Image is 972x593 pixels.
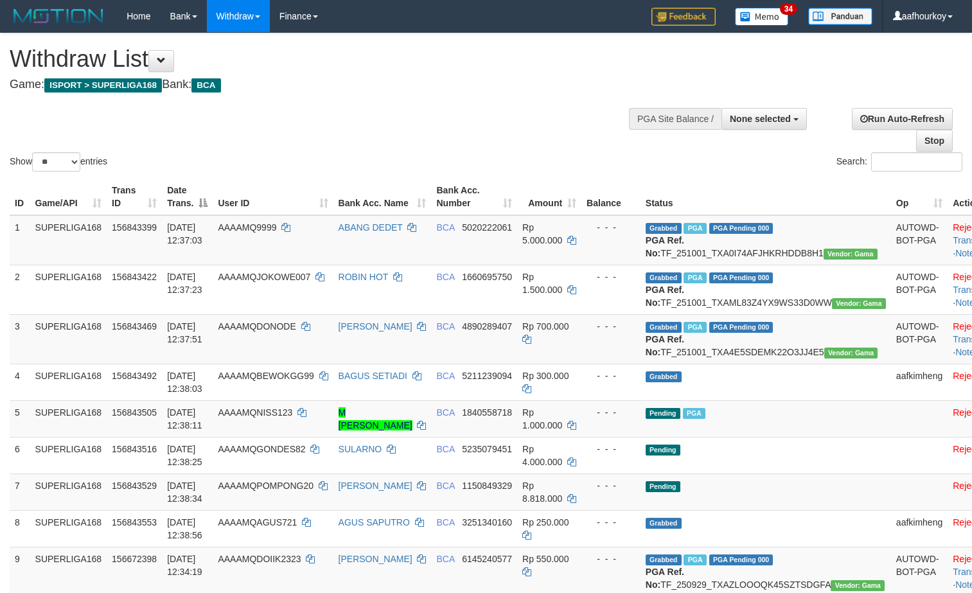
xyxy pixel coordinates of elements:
[587,270,635,283] div: - - -
[167,517,202,540] span: [DATE] 12:38:56
[462,444,512,454] span: Copy 5235079451 to clipboard
[218,321,296,332] span: AAAAMQDONODE
[780,3,797,15] span: 34
[730,114,791,124] span: None selected
[10,364,30,400] td: 4
[684,554,706,565] span: Marked by aafsoycanthlai
[10,474,30,510] td: 7
[641,179,891,215] th: Status
[436,481,454,491] span: BCA
[709,223,773,234] span: PGA Pending
[436,444,454,454] span: BCA
[10,437,30,474] td: 6
[10,78,635,91] h4: Game: Bank:
[30,265,107,314] td: SUPERLIGA168
[831,580,885,591] span: Vendor URL: https://trx31.1velocity.biz
[824,249,878,260] span: Vendor URL: https://trx31.1velocity.biz
[339,222,403,233] a: ABANG DEDET
[641,265,891,314] td: TF_251001_TXAML83Z4YX9WS33D0WW
[587,516,635,529] div: - - -
[107,179,162,215] th: Trans ID: activate to sort column ascending
[651,8,716,26] img: Feedback.jpg
[891,510,948,547] td: aafkimheng
[587,443,635,456] div: - - -
[112,321,157,332] span: 156843469
[333,179,432,215] th: Bank Acc. Name: activate to sort column ascending
[684,272,706,283] span: Marked by aafsoycanthlai
[522,222,562,245] span: Rp 5.000.000
[646,223,682,234] span: Grabbed
[891,215,948,265] td: AUTOWD-BOT-PGA
[587,553,635,565] div: - - -
[462,321,512,332] span: Copy 4890289407 to clipboard
[167,407,202,430] span: [DATE] 12:38:11
[44,78,162,93] span: ISPORT > SUPERLIGA168
[436,554,454,564] span: BCA
[218,517,297,527] span: AAAAMQAGUS721
[808,8,872,25] img: panduan.png
[112,407,157,418] span: 156843505
[339,517,410,527] a: AGUS SAPUTRO
[462,222,512,233] span: Copy 5020222061 to clipboard
[522,407,562,430] span: Rp 1.000.000
[522,481,562,504] span: Rp 8.818.000
[641,314,891,364] td: TF_251001_TXA4E5SDEMK22O3JJ4E5
[30,215,107,265] td: SUPERLIGA168
[462,371,512,381] span: Copy 5211239094 to clipboard
[646,322,682,333] span: Grabbed
[891,314,948,364] td: AUTOWD-BOT-PGA
[162,179,213,215] th: Date Trans.: activate to sort column descending
[30,179,107,215] th: Game/API: activate to sort column ascending
[436,371,454,381] span: BCA
[218,272,310,282] span: AAAAMQJOKOWE007
[709,272,773,283] span: PGA Pending
[824,348,878,358] span: Vendor URL: https://trx31.1velocity.biz
[462,554,512,564] span: Copy 6145240577 to clipboard
[587,320,635,333] div: - - -
[646,371,682,382] span: Grabbed
[836,152,962,172] label: Search:
[10,6,107,26] img: MOTION_logo.png
[581,179,641,215] th: Balance
[218,481,314,491] span: AAAAMQPOMPONG20
[462,407,512,418] span: Copy 1840558718 to clipboard
[522,272,562,295] span: Rp 1.500.000
[10,510,30,547] td: 8
[30,314,107,364] td: SUPERLIGA168
[646,272,682,283] span: Grabbed
[522,554,569,564] span: Rp 550.000
[629,108,721,130] div: PGA Site Balance /
[112,272,157,282] span: 156843422
[684,223,706,234] span: Marked by aafsoycanthlai
[167,481,202,504] span: [DATE] 12:38:34
[339,554,412,564] a: [PERSON_NAME]
[218,222,276,233] span: AAAAMQ9999
[30,364,107,400] td: SUPERLIGA168
[30,510,107,547] td: SUPERLIGA168
[646,408,680,419] span: Pending
[10,265,30,314] td: 2
[646,554,682,565] span: Grabbed
[10,179,30,215] th: ID
[218,407,292,418] span: AAAAMQNISS123
[891,179,948,215] th: Op: activate to sort column ascending
[462,481,512,491] span: Copy 1150849329 to clipboard
[436,272,454,282] span: BCA
[218,444,305,454] span: AAAAMQGONDES82
[167,444,202,467] span: [DATE] 12:38:25
[522,517,569,527] span: Rp 250.000
[522,444,562,467] span: Rp 4.000.000
[646,285,684,308] b: PGA Ref. No:
[832,298,886,309] span: Vendor URL: https://trx31.1velocity.biz
[10,215,30,265] td: 1
[167,371,202,394] span: [DATE] 12:38:03
[462,517,512,527] span: Copy 3251340160 to clipboard
[891,265,948,314] td: AUTOWD-BOT-PGA
[112,517,157,527] span: 156843553
[735,8,789,26] img: Button%20Memo.svg
[916,130,953,152] a: Stop
[709,322,773,333] span: PGA Pending
[683,408,705,419] span: Marked by aafsoycanthlai
[871,152,962,172] input: Search:
[191,78,220,93] span: BCA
